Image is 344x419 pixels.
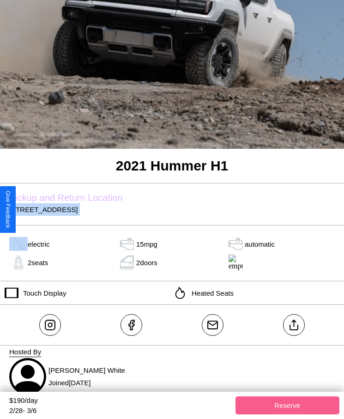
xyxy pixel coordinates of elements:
[226,237,245,251] img: gas
[28,256,48,269] p: 2 seats
[48,364,125,376] p: [PERSON_NAME] White
[136,256,157,269] p: 2 doors
[5,191,11,228] div: Give Feedback
[245,238,275,250] p: automatic
[235,396,340,414] button: Reserve
[9,193,335,203] label: Pickup and Return Location
[118,237,136,251] img: tank
[9,203,335,216] p: [STREET_ADDRESS]
[136,238,157,250] p: 15 mpg
[9,396,231,407] div: $ 190 /day
[28,238,50,250] p: electric
[9,407,231,414] div: 2 / 28 - 3 / 6
[9,237,28,251] img: gas
[226,255,245,270] img: empty
[18,287,66,299] p: Touch Display
[118,255,136,269] img: door
[48,376,125,389] p: Joined [DATE]
[9,346,335,358] p: Hosted By
[9,255,28,269] img: gas
[187,287,234,299] p: Heated Seats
